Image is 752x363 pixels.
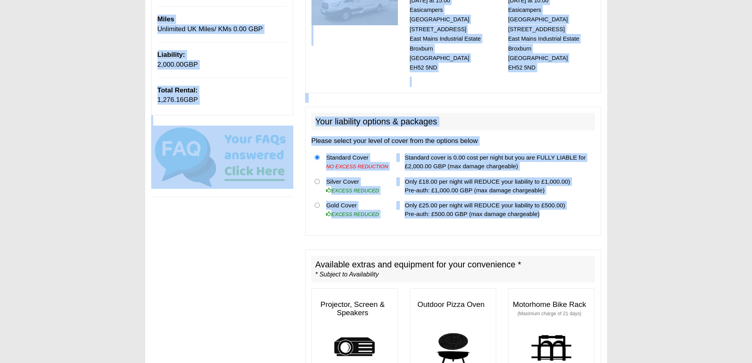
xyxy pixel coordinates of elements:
[311,136,595,146] p: Please select your level of cover from the options below
[410,297,496,313] h3: Outdoor Pizza Oven
[326,164,388,169] i: NO EXCESS REDUCTION
[158,15,287,34] p: Unlimited UK Miles/ KMs 0.00 GBP
[508,297,594,321] h3: Motorhome Bike Rack
[151,126,293,189] img: Click here for our most common FAQs
[326,211,379,217] i: EXCESS REDUCED
[311,113,595,130] h2: Your liability options & packages
[326,188,379,194] i: EXCESS REDUCED
[158,87,198,94] b: Total Rental:
[401,174,594,198] td: Only £18.00 per night will REDUCE your liability to £1,000.00) Pre-auth: £1,000.00 GBP (max damag...
[401,150,594,174] td: Standard cover is 0.00 cost per night but you are FULLY LIABLE for £2,000.00 GBP (max damage char...
[158,61,184,68] span: 2,000.00
[311,256,595,283] h2: Available extras and equipment for your convenience *
[158,15,174,23] b: Miles
[158,86,287,105] p: GBP
[323,174,393,198] td: Silver Cover
[323,150,393,174] td: Standard Cover
[323,198,393,222] td: Gold Cover
[518,311,581,316] small: (Maximum charge of 21 days)
[158,51,185,58] b: Liability:
[312,297,398,321] h3: Projector, Screen & Speakers
[158,96,184,103] span: 1,276.16
[315,271,379,278] i: * Subject to Availability
[158,50,287,70] p: GBP
[401,198,594,222] td: Only £25.00 per night will REDUCE your liability to £500.00) Pre-auth: £500.00 GBP (max damage ch...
